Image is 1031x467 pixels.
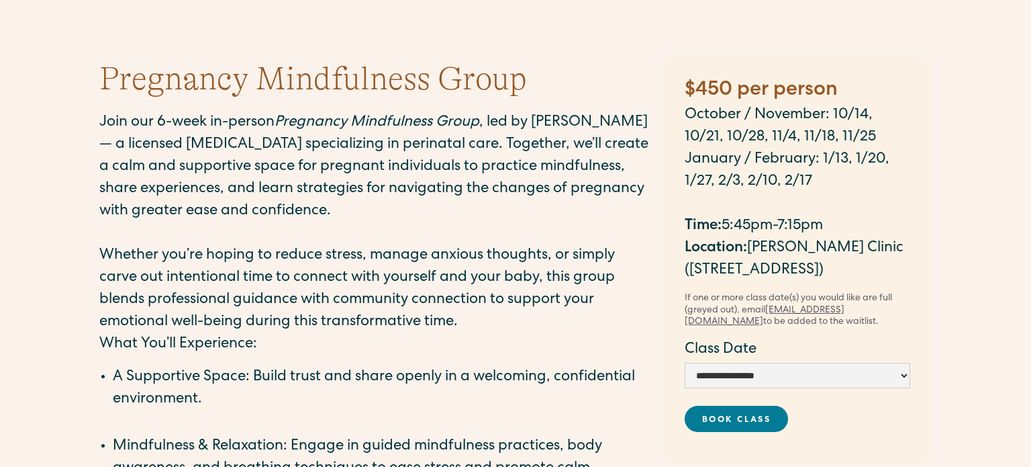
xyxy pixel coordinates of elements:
p: October / November: 10/14, 10/21, 10/28, 11/4, 11/18, 11/25 [685,105,910,149]
p: 5:45pm-7:15pm [PERSON_NAME] Clinic ([STREET_ADDRESS]) [685,194,910,282]
strong: Location: [685,241,747,256]
strong: ‍ Time: [685,219,722,234]
label: Class Date [685,339,910,362]
strong: $450 per person [685,81,838,101]
h1: Pregnancy Mindfulness Group [99,58,527,101]
p: Whether you’re hoping to reduce stress, manage anxious thoughts, or simply carve out intentional ... [99,245,650,334]
a: Book Class [685,406,788,432]
em: Pregnancy Mindfulness Group [275,116,479,130]
p: ‍ [99,223,650,245]
li: A Supportive Space: Build trust and share openly in a welcoming, confidential environment. [113,367,650,433]
div: If one or more class date(s) you would like are full (greyed out), email to be added to the waitl... [685,293,910,329]
p: Join our 6-week in-person , led by [PERSON_NAME] — a licensed [MEDICAL_DATA] specializing in peri... [99,112,650,223]
p: January / February: 1/13, 1/20, 1/27, 2/3, 2/10, 2/17 [685,149,910,194]
p: What You’ll Experience: [99,334,650,356]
